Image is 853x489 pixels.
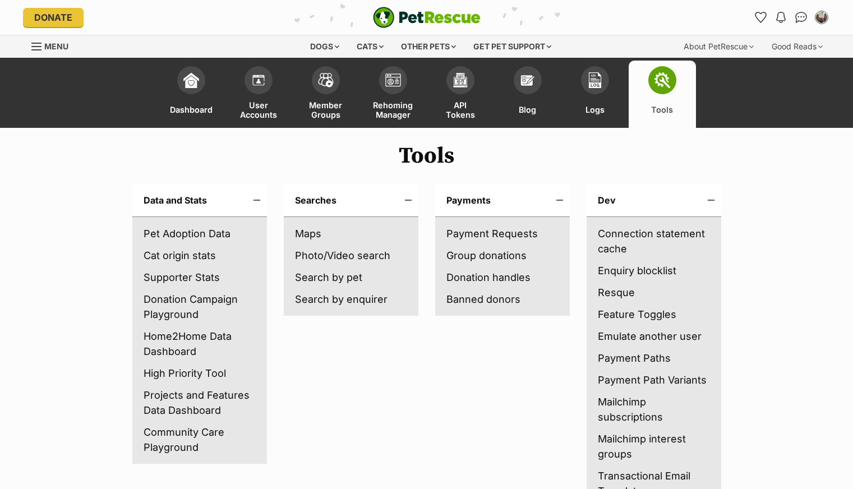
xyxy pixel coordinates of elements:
a: Mailchimp interest groups [598,431,710,462]
a: Rehoming Manager [359,61,427,128]
a: Supporter Stats [144,270,256,285]
a: Donate [23,8,84,27]
img: tools-icon-677f8b7d46040df57c17cb185196fc8e01b2b03676c49af7ba82c462532e62ee.svg [654,72,670,88]
div: Other pets [393,35,464,58]
a: Favourites [752,8,770,26]
img: group-profile-icon-3fa3cf56718a62981997c0bc7e787c4b2cf8bcc04b72c1350f741eb67cf2f40e.svg [385,73,401,87]
h3: Data and Stats [132,184,267,217]
div: Get pet support [465,35,559,58]
div: Dogs [302,35,347,58]
span: Menu [44,41,68,51]
span: Rehoming Manager [373,100,413,119]
div: Cats [349,35,391,58]
img: notifications-46538b983faf8c2785f20acdc204bb7945ddae34d4c08c2a6579f10ce5e182be.svg [776,12,785,23]
img: logs-icon-5bf4c29380941ae54b88474b1138927238aebebbc450bc62c8517511492d5a22.svg [587,72,603,88]
a: Conversations [792,8,810,26]
img: dashboard-icon-eb2f2d2d3e046f16d808141f083e7271f6b2e854fb5c12c21221c1fb7104beca.svg [183,72,199,88]
a: Resque [598,285,710,300]
button: Notifications [772,8,790,26]
a: Tools [629,61,696,128]
a: Photo/Video search [295,248,407,263]
a: Mailchimp subscriptions [598,394,710,425]
span: Tools [651,100,673,119]
a: Search by enquirer [295,292,407,307]
ul: Account quick links [752,8,831,26]
h3: Dev [587,184,721,217]
a: Payment Path Variants [598,372,710,387]
img: logo-e224e6f780fb5917bec1dbf3a21bbac754714ae5b6737aabdf751b685950b380.svg [373,7,481,28]
img: blogs-icon-e71fceff818bbaa76155c998696f2ea9b8fc06abc828b24f45ee82a475c2fd99.svg [520,72,536,88]
img: chat-41dd97257d64d25036548639549fe6c8038ab92f7586957e7f3b1b290dea8141.svg [795,12,807,23]
h3: Payments [435,184,570,217]
a: Donation Campaign Playground [144,292,256,322]
a: Payment Paths [598,350,710,366]
a: Enquiry blocklist [598,263,710,278]
a: Payment Requests [446,226,559,241]
div: About PetRescue [676,35,762,58]
span: API Tokens [441,100,480,119]
a: PetRescue [373,7,481,28]
a: Maps [295,226,407,241]
a: API Tokens [427,61,494,128]
span: Blog [519,100,536,119]
span: Logs [585,100,605,119]
a: Dashboard [158,61,225,128]
span: Member Groups [306,100,345,119]
a: Group donations [446,248,559,263]
a: Cat origin stats [144,248,256,263]
a: Logs [561,61,629,128]
img: Susan Irwin profile pic [816,12,827,23]
a: User Accounts [225,61,292,128]
img: api-icon-849e3a9e6f871e3acf1f60245d25b4cd0aad652aa5f5372336901a6a67317bd8.svg [453,72,468,88]
a: Connection statement cache [598,226,710,256]
div: Good Reads [764,35,831,58]
button: My account [813,8,831,26]
img: members-icon-d6bcda0bfb97e5ba05b48644448dc2971f67d37433e5abca221da40c41542bd5.svg [251,72,266,88]
h3: Searches [284,184,418,217]
a: Search by pet [295,270,407,285]
a: Home2Home Data Dashboard [144,329,256,359]
a: Member Groups [292,61,359,128]
a: Feature Toggles [598,307,710,322]
a: Emulate another user [598,329,710,344]
a: Donation handles [446,270,559,285]
span: User Accounts [239,100,278,119]
a: Banned donors [446,292,559,307]
a: Community Care Playground [144,425,256,455]
a: Blog [494,61,561,128]
a: Projects and Features Data Dashboard [144,387,256,418]
a: Pet Adoption Data [144,226,256,241]
img: team-members-icon-5396bd8760b3fe7c0b43da4ab00e1e3bb1a5d9ba89233759b79545d2d3fc5d0d.svg [318,73,334,87]
a: Menu [31,35,76,56]
a: High Priority Tool [144,366,256,381]
span: Dashboard [170,100,213,119]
